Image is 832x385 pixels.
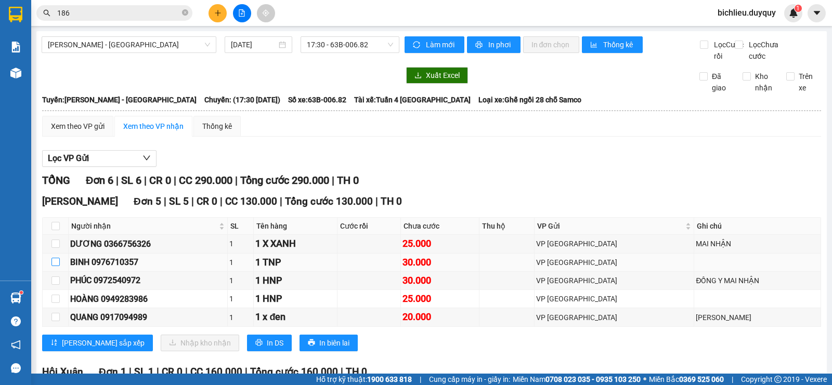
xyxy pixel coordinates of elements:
[414,72,422,80] span: download
[316,374,412,385] span: Hỗ trợ kỹ thuật:
[649,374,724,385] span: Miền Bắc
[247,335,292,351] button: printerIn DS
[337,174,359,187] span: TH 0
[536,275,692,286] div: VP [GEOGRAPHIC_DATA]
[402,273,477,288] div: 30.000
[537,220,683,232] span: VP Gửi
[240,174,329,187] span: Tổng cước 290.000
[99,10,124,21] span: Nhận:
[129,366,132,378] span: |
[123,121,184,132] div: Xem theo VP nhận
[99,34,205,46] div: THUY
[162,366,183,378] span: CR 0
[70,274,226,287] div: PHÚC 0972540972
[116,174,119,187] span: |
[789,8,798,18] img: icon-new-feature
[185,366,188,378] span: |
[255,273,335,288] div: 1 HNP
[319,337,349,349] span: In biên lai
[536,238,692,249] div: VP [GEOGRAPHIC_DATA]
[475,41,484,49] span: printer
[402,255,477,270] div: 30.000
[57,7,180,19] input: Tìm tên, số ĐT hoặc mã đơn
[229,293,252,304] div: 1
[288,94,346,105] span: Số xe: 63B-006.82
[513,374,641,385] span: Miền Nam
[300,335,358,351] button: printerIn biên lai
[255,339,263,347] span: printer
[197,195,217,207] span: CR 0
[402,236,477,251] div: 25.000
[62,337,145,349] span: [PERSON_NAME] sắp xếp
[229,238,252,249] div: 1
[42,96,197,104] b: Tuyến: [PERSON_NAME] - [GEOGRAPHIC_DATA]
[70,311,226,324] div: QUANG 0917094989
[202,121,232,132] div: Thống kê
[191,195,194,207] span: |
[134,195,161,207] span: Đơn 5
[229,257,252,268] div: 1
[142,154,151,162] span: down
[643,377,646,381] span: ⚪️
[341,366,343,378] span: |
[182,8,188,18] span: close-circle
[751,71,778,94] span: Kho nhận
[709,6,784,19] span: bichlieu.duyquy
[228,218,254,235] th: SL
[42,150,157,167] button: Lọc VP Gửi
[149,174,171,187] span: CR 0
[235,174,238,187] span: |
[401,218,479,235] th: Chưa cước
[710,39,745,62] span: Lọc Cước rồi
[11,340,21,350] span: notification
[99,46,205,61] div: 0768928662
[164,195,166,207] span: |
[42,335,153,351] button: sort-ascending[PERSON_NAME] sắp xếp
[262,9,269,17] span: aim
[204,94,280,105] span: Chuyến: (17:30 [DATE])
[354,94,471,105] span: Tài xế: Tuấn 4 [GEOGRAPHIC_DATA]
[86,174,113,187] span: Đơn 6
[10,68,21,78] img: warehouse-icon
[43,9,50,17] span: search
[267,337,283,349] span: In DS
[285,195,373,207] span: Tổng cước 130.000
[121,174,141,187] span: SL 6
[536,312,692,323] div: VP [GEOGRAPHIC_DATA]
[413,41,422,49] span: sync
[307,37,393,52] span: 17:30 - 63B-006.82
[375,195,378,207] span: |
[696,275,819,286] div: ĐỒNG Y MAI NHẬN
[774,376,782,383] span: copyright
[254,218,337,235] th: Tên hàng
[405,36,464,53] button: syncLàm mới
[209,4,227,22] button: plus
[9,45,92,59] div: 0899070448
[367,375,412,383] strong: 1900 633 818
[255,310,335,324] div: 1 x đen
[523,36,580,53] button: In đơn chọn
[280,195,282,207] span: |
[426,39,456,50] span: Làm mới
[795,71,822,94] span: Trên xe
[488,39,512,50] span: In phơi
[9,7,22,22] img: logo-vxr
[535,235,694,253] td: VP Sài Gòn
[214,9,222,17] span: plus
[420,374,421,385] span: |
[225,195,277,207] span: CC 130.000
[233,4,251,22] button: file-add
[42,174,70,187] span: TỔNG
[10,293,21,303] img: warehouse-icon
[346,366,367,378] span: TH 0
[679,375,724,383] strong: 0369 525 060
[745,39,787,62] span: Lọc Chưa cước
[231,39,277,50] input: 12/08/2025
[161,335,239,351] button: downloadNhập kho nhận
[9,9,25,20] span: Gửi:
[337,218,401,235] th: Cước rồi
[50,339,58,347] span: sort-ascending
[98,67,206,82] div: 20.000
[229,312,252,323] div: 1
[11,363,21,373] span: message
